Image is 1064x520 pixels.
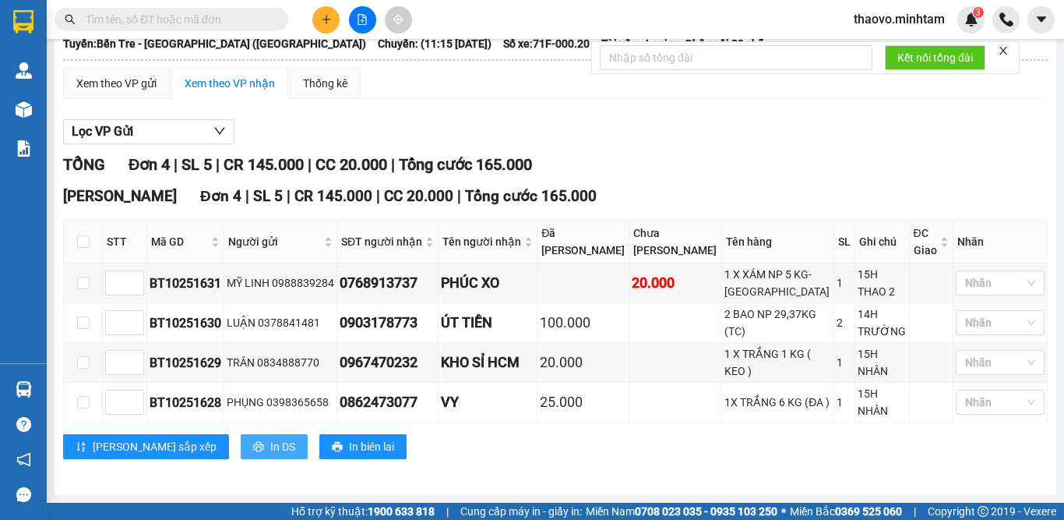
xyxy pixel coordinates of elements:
span: message [16,487,31,502]
img: warehouse-icon [16,101,32,118]
div: 1 X TRẮNG 1 KG ( KEO ) [724,345,831,380]
div: 0903178773 [340,312,435,334]
span: SL 5 [253,187,283,205]
button: aim [385,6,412,34]
span: close [998,45,1009,56]
span: | [287,187,291,205]
div: 1 [837,394,852,411]
th: Đã [PERSON_NAME] [537,221,629,264]
span: search [65,14,76,25]
div: 20.000 [540,352,626,373]
div: VY [441,391,534,413]
div: 15H NHÂN [858,345,907,380]
td: 0903178773 [337,303,439,343]
span: Kết nối tổng đài [897,49,973,66]
div: Nhãn [957,233,1043,250]
span: | [457,187,461,205]
span: Số xe: 71F-000.20 [503,35,590,52]
span: Tổng cước 165.000 [399,155,532,174]
td: PHÚC XO [439,264,537,303]
div: 14H TRƯỜNG [858,306,907,340]
img: logo-vxr [13,10,33,34]
span: CC 20.000 [384,187,453,205]
div: PHỤNG 0398365658 [227,394,334,411]
div: 1 [837,354,852,371]
div: 15H NHÂN [858,385,907,419]
span: | [914,503,916,520]
div: 20.000 [632,272,719,294]
button: Lọc VP Gửi [63,119,234,144]
span: ĐC Giao [914,225,937,259]
div: MỸ LINH 0988839284 [227,274,334,292]
div: 25.000 [540,391,626,413]
span: sort-ascending [76,441,86,454]
span: SL 5 [181,155,212,174]
span: | [245,187,249,205]
div: PHÚC XO [441,272,534,294]
span: ⚪️ [781,508,786,515]
strong: 1900 633 818 [368,505,435,518]
span: Người gửi [228,233,321,250]
span: Đơn 4 [129,155,170,174]
th: Chưa [PERSON_NAME] [629,221,722,264]
span: Cung cấp máy in - giấy in: [460,503,582,520]
td: BT10251630 [147,303,224,343]
span: plus [321,14,332,25]
span: Tên người nhận [442,233,521,250]
span: [PERSON_NAME] [63,187,177,205]
span: CC 20.000 [315,155,387,174]
button: printerIn biên lai [319,434,407,459]
span: copyright [978,506,988,517]
td: BT10251629 [147,343,224,383]
span: | [174,155,178,174]
span: printer [253,441,264,454]
div: BT10251630 [150,313,221,333]
span: Hỗ trợ kỹ thuật: [291,503,435,520]
span: In biên lai [349,438,394,455]
img: warehouse-icon [16,381,32,398]
span: printer [332,441,343,454]
button: sort-ascending[PERSON_NAME] sắp xếp [63,434,229,459]
div: 0967470232 [340,352,435,373]
span: CR 145.000 [224,155,304,174]
sup: 3 [973,7,984,18]
button: Kết nối tổng đài [885,45,985,70]
span: caret-down [1034,12,1048,27]
span: Chuyến: (11:15 [DATE]) [378,35,491,52]
span: TỔNG [63,155,105,174]
span: aim [393,14,403,25]
td: BT10251631 [147,264,224,303]
button: plus [312,6,340,34]
div: 0862473077 [340,391,435,413]
strong: 0708 023 035 - 0935 103 250 [635,505,777,518]
div: 100.000 [540,312,626,334]
span: Miền Bắc [790,503,902,520]
div: 1 X XÁM NP 5 KG-[GEOGRAPHIC_DATA] [724,266,831,300]
span: thaovo.minhtam [841,9,957,29]
span: | [446,503,449,520]
span: [PERSON_NAME] sắp xếp [93,438,217,455]
span: SĐT người nhận [341,233,422,250]
span: | [216,155,220,174]
span: Tổng cước 165.000 [465,187,597,205]
td: 0967470232 [337,343,439,383]
div: 0768913737 [340,272,435,294]
span: question-circle [16,417,31,432]
b: Tuyến: Bến Tre - [GEOGRAPHIC_DATA] ([GEOGRAPHIC_DATA]) [63,37,366,50]
div: Xem theo VP nhận [185,75,275,92]
img: warehouse-icon [16,62,32,79]
td: VY [439,383,537,423]
div: BT10251629 [150,353,221,373]
th: STT [103,221,147,264]
strong: 0369 525 060 [835,505,902,518]
button: caret-down [1027,6,1055,34]
td: BT10251628 [147,383,224,423]
input: Tìm tên, số ĐT hoặc mã đơn [86,11,270,28]
span: Đơn 4 [200,187,241,205]
div: Xem theo VP gửi [76,75,157,92]
span: file-add [357,14,368,25]
div: Thống kê [303,75,347,92]
div: KHO SỈ HCM [441,352,534,373]
div: ÚT TIỀN [441,312,534,334]
button: file-add [349,6,376,34]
